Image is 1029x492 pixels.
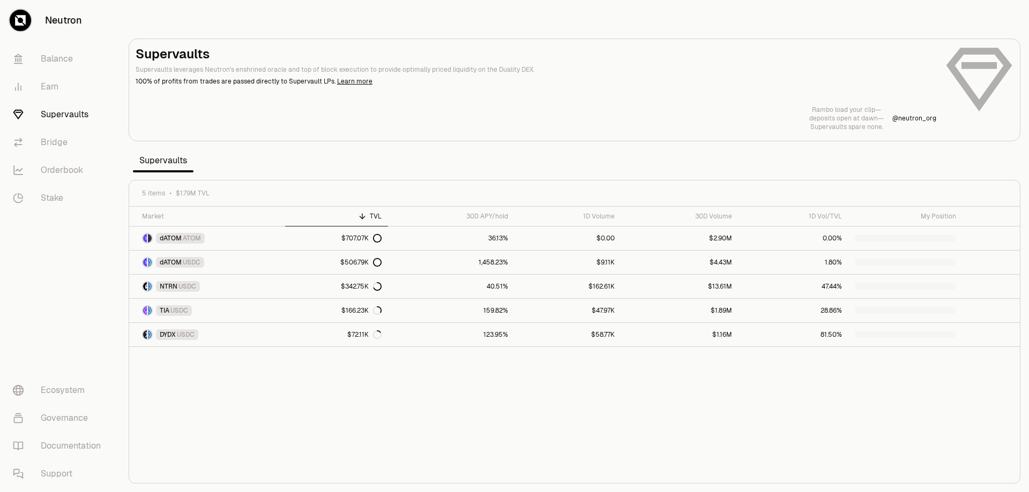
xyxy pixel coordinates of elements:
[136,46,936,63] h2: Supervaults
[285,299,388,322] a: $166.23K
[337,77,372,86] a: Learn more
[514,323,622,346] a: $58.77K
[809,105,884,114] p: Rambo load your clip—
[4,156,116,184] a: Orderbook
[388,323,514,346] a: 123.95%
[394,212,508,221] div: 30D APY/hold
[148,330,152,339] img: USDC Logo
[892,114,936,123] p: @ neutron_org
[809,105,884,131] a: Rambo load your clip—deposits open at dawn—Supervaults spare none.
[143,330,147,339] img: DYDX Logo
[388,251,514,274] a: 1,458.23%
[388,275,514,298] a: 40.51%
[136,65,936,74] p: Supervaults leverages Neutron's enshrined oracle and top of block execution to provide optimally ...
[160,258,182,267] span: dATOM
[133,150,193,171] span: Supervaults
[129,275,285,298] a: NTRN LogoUSDC LogoNTRNUSDC
[176,189,210,198] span: $1.79M TVL
[178,282,196,291] span: USDC
[160,306,169,315] span: TIA
[129,226,285,250] a: dATOM LogoATOM LogodATOMATOM
[285,226,388,250] a: $707.07K
[621,226,739,250] a: $2.90M
[183,234,201,243] span: ATOM
[341,282,382,291] div: $342.75K
[136,77,936,86] p: 100% of profits from trades are passed directly to Supervault LPs.
[285,251,388,274] a: $506.79K
[739,226,848,250] a: 0.00%
[4,101,116,128] a: Supervaults
[170,306,188,315] span: USDC
[514,226,622,250] a: $0.00
[143,234,147,243] img: dATOM Logo
[160,282,177,291] span: NTRN
[142,212,279,221] div: Market
[809,114,884,123] p: deposits open at dawn—
[514,251,622,274] a: $9.11K
[285,275,388,298] a: $342.75K
[4,45,116,73] a: Balance
[388,299,514,322] a: 159.82%
[285,323,388,346] a: $72.11K
[292,212,382,221] div: TVL
[129,251,285,274] a: dATOM LogoUSDC LogodATOMUSDC
[148,258,152,267] img: USDC Logo
[739,299,848,322] a: 28.86%
[143,306,147,315] img: TIA Logo
[129,323,285,346] a: DYDX LogoUSDC LogoDYDXUSDC
[143,258,147,267] img: dATOM Logo
[4,404,116,432] a: Governance
[621,299,739,322] a: $1.89M
[809,123,884,131] p: Supervaults spare none.
[129,299,285,322] a: TIA LogoUSDC LogoTIAUSDC
[521,212,615,221] div: 1D Volume
[143,282,147,291] img: NTRN Logo
[745,212,842,221] div: 1D Vol/TVL
[621,251,739,274] a: $4.43M
[160,234,182,243] span: dATOM
[621,275,739,298] a: $13.61M
[739,323,848,346] a: 81.50%
[739,275,848,298] a: 47.44%
[388,226,514,250] a: 36.13%
[340,258,382,267] div: $506.79K
[628,212,732,221] div: 30D Volume
[177,330,195,339] span: USDC
[4,376,116,404] a: Ecosystem
[160,330,176,339] span: DYDX
[514,299,622,322] a: $47.97K
[148,282,152,291] img: USDC Logo
[892,114,936,123] a: @neutron_org
[855,212,956,221] div: My Position
[142,189,165,198] span: 5 items
[514,275,622,298] a: $162.61K
[347,330,382,339] div: $72.11K
[4,432,116,460] a: Documentation
[341,306,382,315] div: $166.23K
[621,323,739,346] a: $1.16M
[183,258,200,267] span: USDC
[4,73,116,101] a: Earn
[4,184,116,212] a: Stake
[148,306,152,315] img: USDC Logo
[148,234,152,243] img: ATOM Logo
[4,128,116,156] a: Bridge
[341,234,382,243] div: $707.07K
[4,460,116,488] a: Support
[739,251,848,274] a: 1.80%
